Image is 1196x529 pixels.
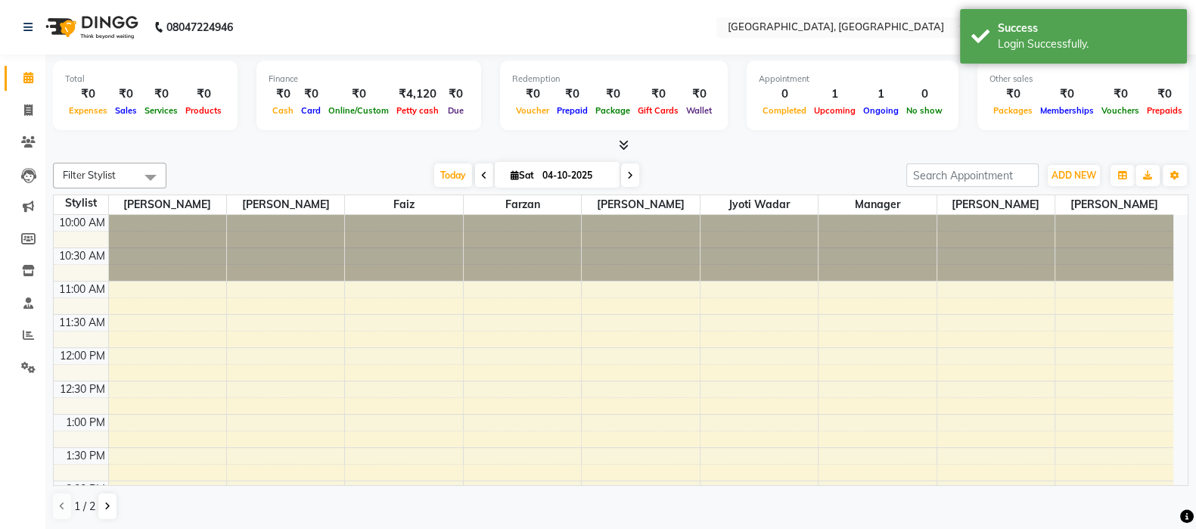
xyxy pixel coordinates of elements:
[759,105,810,116] span: Completed
[1098,105,1143,116] span: Vouchers
[634,86,682,103] div: ₹0
[182,86,225,103] div: ₹0
[998,36,1176,52] div: Login Successfully.
[906,163,1039,187] input: Search Appointment
[65,86,111,103] div: ₹0
[63,448,108,464] div: 1:30 PM
[39,6,142,48] img: logo
[582,195,699,214] span: [PERSON_NAME]
[759,73,946,86] div: Appointment
[1055,195,1173,214] span: [PERSON_NAME]
[141,105,182,116] span: Services
[937,195,1055,214] span: [PERSON_NAME]
[759,86,810,103] div: 0
[63,415,108,431] div: 1:00 PM
[507,170,538,181] span: Sat
[182,105,225,116] span: Products
[297,105,325,116] span: Card
[269,105,297,116] span: Cash
[810,86,859,103] div: 1
[902,105,946,116] span: No show
[701,195,818,214] span: Jyoti wadar
[1048,165,1100,186] button: ADD NEW
[269,73,469,86] div: Finance
[553,86,592,103] div: ₹0
[166,6,233,48] b: 08047224946
[141,86,182,103] div: ₹0
[512,86,553,103] div: ₹0
[393,86,443,103] div: ₹4,120
[111,86,141,103] div: ₹0
[512,105,553,116] span: Voucher
[57,348,108,364] div: 12:00 PM
[63,169,116,181] span: Filter Stylist
[227,195,344,214] span: [PERSON_NAME]
[269,86,297,103] div: ₹0
[56,248,108,264] div: 10:30 AM
[512,73,716,86] div: Redemption
[592,86,634,103] div: ₹0
[859,105,902,116] span: Ongoing
[74,499,95,515] span: 1 / 2
[592,105,634,116] span: Package
[111,105,141,116] span: Sales
[553,105,592,116] span: Prepaid
[63,481,108,497] div: 2:00 PM
[1036,105,1098,116] span: Memberships
[56,215,108,231] div: 10:00 AM
[1143,86,1186,103] div: ₹0
[634,105,682,116] span: Gift Cards
[325,86,393,103] div: ₹0
[65,73,225,86] div: Total
[297,86,325,103] div: ₹0
[1036,86,1098,103] div: ₹0
[682,105,716,116] span: Wallet
[1143,105,1186,116] span: Prepaids
[393,105,443,116] span: Petty cash
[1098,86,1143,103] div: ₹0
[902,86,946,103] div: 0
[56,315,108,331] div: 11:30 AM
[989,86,1036,103] div: ₹0
[989,105,1036,116] span: Packages
[810,105,859,116] span: Upcoming
[109,195,226,214] span: [PERSON_NAME]
[819,195,936,214] span: Manager
[65,105,111,116] span: Expenses
[682,86,716,103] div: ₹0
[434,163,472,187] span: Today
[56,282,108,297] div: 11:00 AM
[325,105,393,116] span: Online/Custom
[998,20,1176,36] div: Success
[859,86,902,103] div: 1
[443,86,469,103] div: ₹0
[57,381,108,397] div: 12:30 PM
[345,195,462,214] span: Faiz
[444,105,468,116] span: Due
[464,195,581,214] span: Farzan
[538,164,614,187] input: 2025-10-04
[54,195,108,211] div: Stylist
[1052,170,1096,181] span: ADD NEW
